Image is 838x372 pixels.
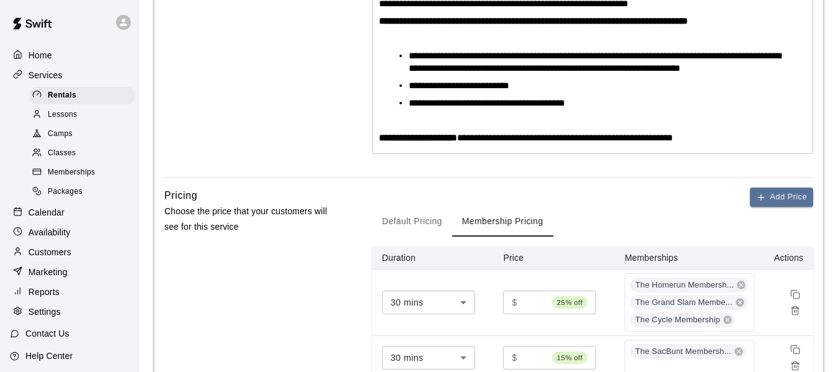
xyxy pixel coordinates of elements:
[29,306,61,318] p: Settings
[30,106,135,124] div: Lessons
[630,314,725,326] span: The Cycle Membership
[512,296,517,309] p: $
[382,346,475,369] div: 30 mins
[552,352,588,364] span: 15% off
[29,266,68,278] p: Marketing
[29,49,52,61] p: Home
[29,226,71,238] p: Availability
[29,246,71,258] p: Customers
[10,263,130,281] a: Marketing
[29,286,60,298] p: Reports
[30,164,135,181] div: Memberships
[164,188,197,204] h6: Pricing
[493,247,615,270] th: Price
[764,247,813,270] th: Actions
[615,247,764,270] th: Memberships
[30,145,135,162] div: Classes
[630,346,736,358] span: The SacBunt Membersh...
[48,186,82,198] span: Packages
[25,350,73,362] p: Help Center
[30,105,140,124] a: Lessons
[30,87,135,104] div: Rentals
[512,352,517,365] p: $
[48,128,73,140] span: Camps
[30,183,135,201] div: Packages
[10,302,130,321] a: Settings
[48,109,78,121] span: Lessons
[382,291,475,314] div: 30 mins
[630,297,738,309] span: The Grand Slam Membe...
[10,46,130,65] a: Home
[630,344,746,359] div: The SacBunt Membersh...
[372,207,452,237] button: Default Pricing
[630,279,739,291] span: The Homerun Membersh...
[48,166,95,179] span: Memberships
[10,203,130,222] a: Calendar
[25,327,69,340] p: Contact Us
[10,66,130,84] a: Services
[30,163,140,183] a: Memberships
[164,204,333,235] p: Choose the price that your customers will see for this service
[787,302,803,319] button: Remove price
[787,286,803,302] button: Duplicate price
[29,69,63,81] p: Services
[30,125,140,144] a: Camps
[30,125,135,143] div: Camps
[630,278,749,293] div: The Homerun Membersh...
[787,342,803,358] button: Duplicate price
[10,223,130,242] a: Availability
[750,188,813,207] button: Add Price
[630,295,747,310] div: The Grand Slam Membe...
[452,207,553,237] button: Membership Pricing
[30,183,140,202] a: Packages
[48,147,76,160] span: Classes
[30,86,140,105] a: Rentals
[10,283,130,301] a: Reports
[48,89,76,102] span: Rentals
[10,243,130,261] a: Customers
[552,296,588,309] span: 25% off
[630,312,735,327] div: The Cycle Membership
[30,144,140,163] a: Classes
[372,247,494,270] th: Duration
[29,206,65,219] p: Calendar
